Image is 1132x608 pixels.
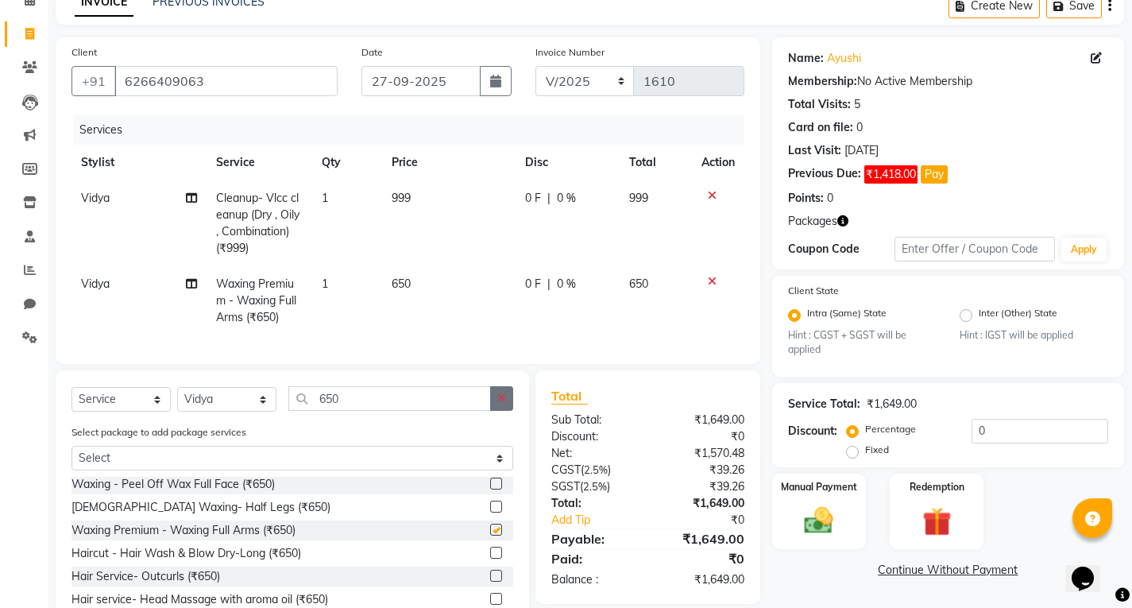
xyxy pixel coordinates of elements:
div: Total: [539,495,647,512]
label: Redemption [910,480,964,494]
span: Vidya [81,191,110,205]
div: Discount: [539,428,647,445]
img: _cash.svg [795,504,842,537]
label: Invoice Number [535,45,605,60]
label: Inter (Other) State [979,306,1057,325]
label: Fixed [865,443,889,457]
label: Intra (Same) State [807,306,887,325]
div: ( ) [539,462,647,478]
div: ₹1,570.48 [647,445,755,462]
span: | [547,190,551,207]
div: Name: [788,50,824,67]
iframe: chat widget [1065,544,1116,592]
button: Pay [921,165,948,184]
label: Select package to add package services [71,425,246,440]
a: Add Tip [539,512,666,529]
th: Stylist [71,145,207,180]
span: 0 % [557,190,576,207]
span: Cleanup- Vlcc cleanup (Dry , Oily , Combination) (₹999) [216,191,299,255]
span: Total [551,388,588,405]
span: 999 [629,191,648,205]
small: Hint : IGST will be applied [960,328,1108,343]
span: 2.5% [584,463,608,476]
div: Membership: [788,73,857,90]
span: Packages [788,213,837,230]
img: _gift.svg [914,504,960,540]
span: 0 % [557,276,576,292]
div: ₹1,649.00 [647,529,755,548]
div: Waxing Premium - Waxing Full Arms (₹650) [71,522,296,539]
div: Coupon Code [788,241,894,258]
div: ₹39.26 [647,462,755,478]
label: Client State [788,284,839,298]
div: ₹0 [647,428,755,445]
span: 999 [392,191,411,205]
a: Continue Without Payment [775,562,1121,579]
span: SGST [551,479,580,494]
div: ₹1,649.00 [647,495,755,512]
div: 0 [856,119,863,136]
label: Client [71,45,97,60]
div: Balance : [539,571,647,588]
th: Disc [516,145,620,180]
div: ₹0 [647,549,755,568]
div: ₹1,649.00 [647,412,755,428]
div: No Active Membership [788,73,1108,90]
input: Enter Offer / Coupon Code [894,237,1055,261]
div: ₹1,649.00 [647,571,755,588]
span: Vidya [81,277,110,291]
div: [DEMOGRAPHIC_DATA] Waxing- Half Legs (₹650) [71,499,330,516]
div: Last Visit: [788,142,841,159]
button: +91 [71,66,116,96]
span: 1 [322,191,328,205]
div: Hair service- Head Massage with aroma oil (₹650) [71,591,328,608]
a: Ayushi [827,50,861,67]
div: Haircut - Hair Wash & Blow Dry-Long (₹650) [71,545,301,562]
span: 0 F [525,190,541,207]
div: 5 [854,96,860,113]
div: Hair Service- Outcurls (₹650) [71,568,220,585]
span: Waxing Premium - Waxing Full Arms (₹650) [216,277,296,324]
div: ₹0 [666,512,756,529]
span: 650 [629,277,648,291]
div: Waxing - Peel Off Wax Full Face (₹650) [71,476,275,493]
div: Net: [539,445,647,462]
div: ₹1,649.00 [867,396,917,412]
span: ₹1,418.00 [864,165,918,184]
div: Paid: [539,549,647,568]
th: Service [207,145,312,180]
div: [DATE] [844,142,879,159]
div: Card on file: [788,119,853,136]
div: ( ) [539,478,647,495]
th: Price [382,145,516,180]
div: Discount: [788,423,837,440]
small: Hint : CGST + SGST will be applied [788,328,937,358]
div: Payable: [539,529,647,548]
input: Search or Scan [288,386,491,411]
th: Action [692,145,744,180]
label: Date [361,45,383,60]
div: Services [73,115,756,145]
label: Percentage [865,422,916,436]
button: Apply [1061,238,1107,261]
span: 0 F [525,276,541,292]
div: Service Total: [788,396,860,412]
th: Total [620,145,692,180]
label: Manual Payment [781,480,857,494]
div: Previous Due: [788,165,861,184]
div: 0 [827,190,833,207]
span: 650 [392,277,411,291]
th: Qty [312,145,382,180]
input: Search by Name/Mobile/Email/Code [114,66,338,96]
div: ₹39.26 [647,478,755,495]
div: Points: [788,190,824,207]
span: CGST [551,463,581,477]
span: | [547,276,551,292]
span: 1 [322,277,328,291]
div: Total Visits: [788,96,851,113]
div: Sub Total: [539,412,647,428]
span: 2.5% [583,480,607,493]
